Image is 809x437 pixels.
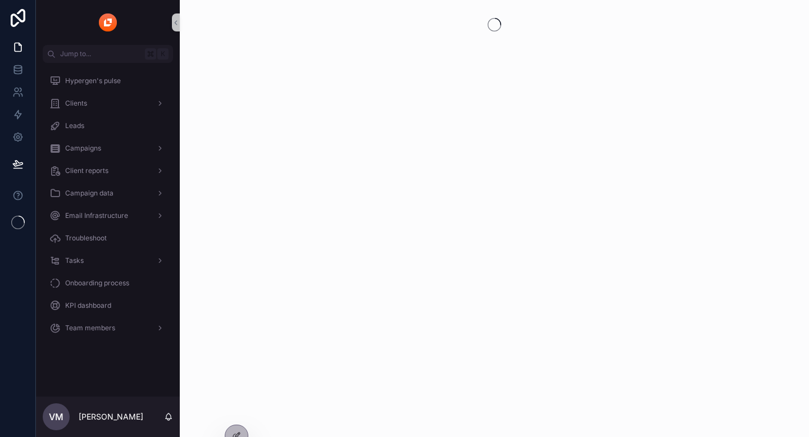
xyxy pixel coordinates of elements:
[43,116,173,136] a: Leads
[43,93,173,113] a: Clients
[65,76,121,85] span: Hypergen's pulse
[65,121,84,130] span: Leads
[65,189,113,198] span: Campaign data
[65,234,107,243] span: Troubleshoot
[43,138,173,158] a: Campaigns
[65,324,115,333] span: Team members
[36,63,180,353] div: scrollable content
[65,256,84,265] span: Tasks
[43,318,173,338] a: Team members
[60,49,140,58] span: Jump to...
[43,295,173,316] a: KPI dashboard
[49,410,63,424] span: VM
[99,13,117,31] img: App logo
[43,183,173,203] a: Campaign data
[43,45,173,63] button: Jump to...K
[65,301,111,310] span: KPI dashboard
[43,161,173,181] a: Client reports
[43,228,173,248] a: Troubleshoot
[65,166,108,175] span: Client reports
[65,211,128,220] span: Email Infrastructure
[43,251,173,271] a: Tasks
[43,206,173,226] a: Email Infrastructure
[43,273,173,293] a: Onboarding process
[158,49,167,58] span: K
[43,71,173,91] a: Hypergen's pulse
[65,99,87,108] span: Clients
[65,144,101,153] span: Campaigns
[65,279,129,288] span: Onboarding process
[79,411,143,422] p: [PERSON_NAME]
